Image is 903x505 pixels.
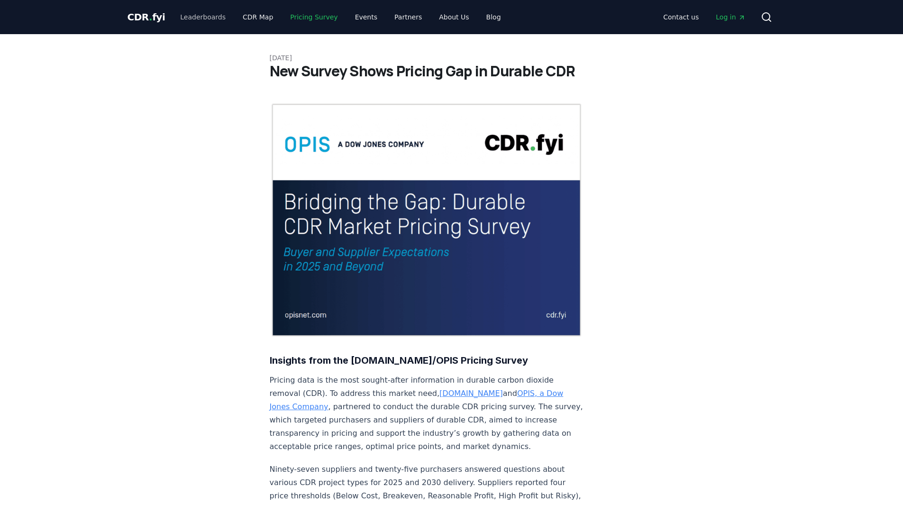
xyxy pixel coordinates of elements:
[235,9,281,26] a: CDR Map
[347,9,385,26] a: Events
[270,53,634,63] p: [DATE]
[716,12,745,22] span: Log in
[270,355,528,366] strong: Insights from the [DOMAIN_NAME]/OPIS Pricing Survey
[149,11,152,23] span: .
[283,9,345,26] a: Pricing Survey
[173,9,233,26] a: Leaderboards
[128,10,165,24] a: CDR.fyi
[439,389,503,398] a: [DOMAIN_NAME]
[387,9,429,26] a: Partners
[708,9,753,26] a: Log in
[270,374,584,453] p: Pricing data is the most sought-after information in durable carbon dioxide removal (CDR). To add...
[656,9,753,26] nav: Main
[173,9,508,26] nav: Main
[656,9,706,26] a: Contact us
[479,9,509,26] a: Blog
[431,9,476,26] a: About Us
[270,63,634,80] h1: New Survey Shows Pricing Gap in Durable CDR
[270,102,584,338] img: blog post image
[128,11,165,23] span: CDR fyi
